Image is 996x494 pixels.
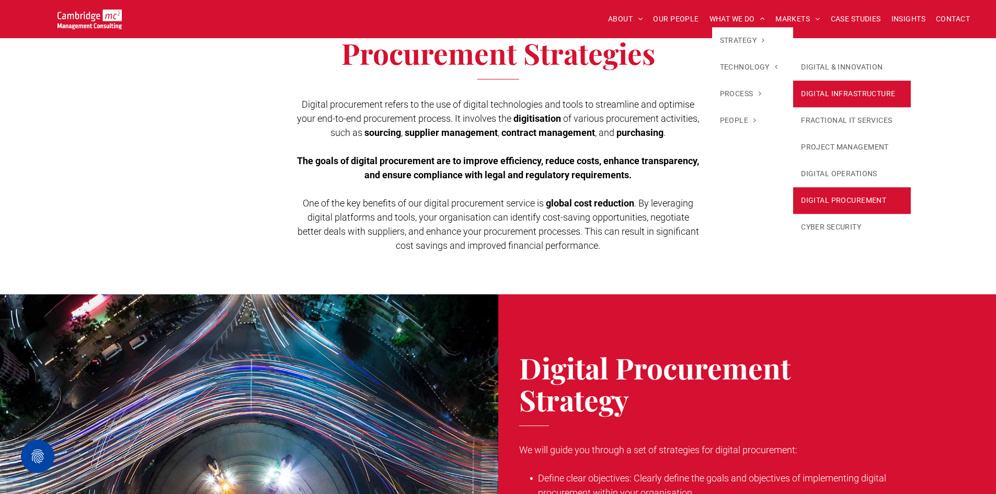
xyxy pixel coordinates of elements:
span: , [498,127,499,138]
a: INSIGHTS [886,11,931,27]
a: CONTACT [931,11,975,27]
a: ABOUT [603,11,648,27]
a: WHAT WE DO [704,11,771,27]
a: DIGITAL OPERATIONS [793,160,911,187]
img: Go to Homepage [58,9,122,29]
a: CASE STUDIES [826,11,886,27]
span: , and [595,127,614,138]
span: , [401,127,403,138]
a: PEOPLE [712,107,794,134]
span: purchasing [616,127,663,138]
span: Digital Procurement Strategy [519,348,791,419]
span: We will guide you through a set of strategies for digital procurement: [519,444,797,455]
span: STRATEGY [720,35,765,46]
span: global cost reduction [546,198,634,209]
a: CYBER SECURITY [793,214,911,240]
span: supplier management [405,127,498,138]
a: DIGITAL PROCUREMENT [793,187,911,214]
span: PEOPLE [720,115,757,126]
a: DIGITAL & INNOVATION [793,54,911,81]
a: MARKETS [770,11,825,27]
span: WHAT WE DO [709,11,765,27]
a: DIGITAL INFRASTRUCTURE [793,81,911,107]
span: TECHNOLOGY [720,62,778,73]
span: . [663,127,666,138]
a: PROJECT MANAGEMENT [793,134,911,160]
span: The goals of digital procurement are to improve efficiency, reduce costs, enhance transparency, a... [297,155,699,180]
a: PROCESS [712,81,794,107]
span: contract management [501,127,595,138]
a: Your Business Transformed | Cambridge Management Consulting [58,11,122,22]
a: OUR PEOPLE [648,11,704,27]
a: TECHNOLOGY [712,54,794,81]
span: Digital procurement refers to the use of digital technologies and tools to streamline and optimis... [297,99,694,124]
span: digitisation [513,113,561,124]
span: One of the key benefits of our digital procurement service is [303,198,544,209]
span: sourcing [364,127,401,138]
a: STRATEGY [712,27,794,54]
a: FRACTIONAL IT SERVICES [793,107,911,134]
span: PROCESS [720,88,761,99]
